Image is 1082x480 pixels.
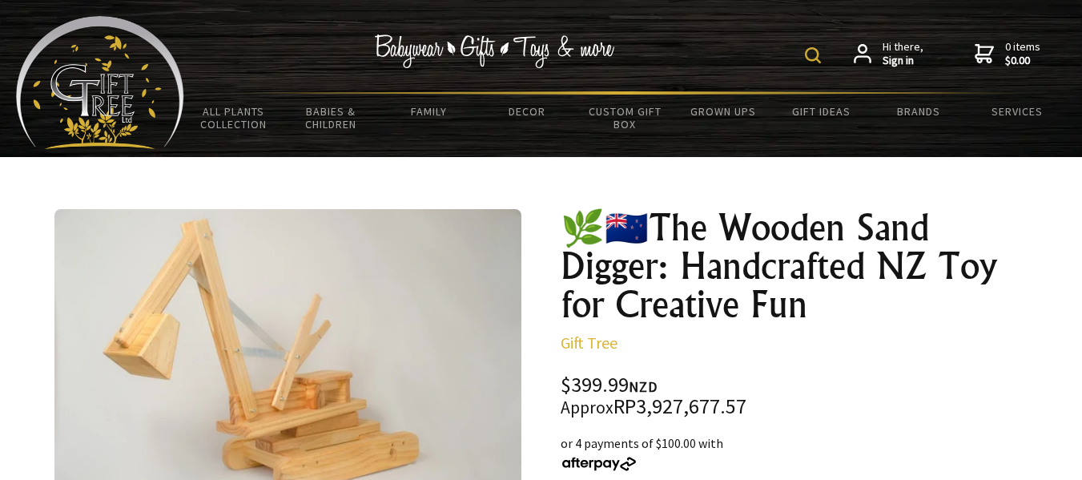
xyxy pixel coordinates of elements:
strong: Sign in [883,54,923,68]
img: Babywear - Gifts - Toys & more [375,34,615,68]
span: Hi there, [883,40,923,68]
h1: 🌿🇳🇿The Wooden Sand Digger: Handcrafted NZ Toy for Creative Fun [561,208,1028,324]
strong: $0.00 [1005,54,1040,68]
div: or 4 payments of $100.00 with [561,434,1028,472]
img: Babyware - Gifts - Toys and more... [16,16,184,149]
a: Custom Gift Box [576,95,674,141]
a: Hi there,Sign in [854,40,923,68]
small: Approx [561,397,613,418]
span: NZD [629,377,658,396]
img: Afterpay [561,457,638,471]
a: Decor [478,95,576,128]
img: product search [805,47,821,63]
a: All Plants Collection [184,95,282,141]
a: Gift Tree [561,333,617,353]
a: Services [968,95,1066,128]
a: Grown Ups [674,95,772,128]
span: 0 items [1005,39,1040,68]
a: Babies & Children [282,95,380,141]
a: Gift Ideas [772,95,870,128]
a: Family [380,95,478,128]
div: $399.99 RP3,927,677.57 [561,375,1028,417]
a: 0 items$0.00 [975,40,1040,68]
a: Brands [870,95,967,128]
